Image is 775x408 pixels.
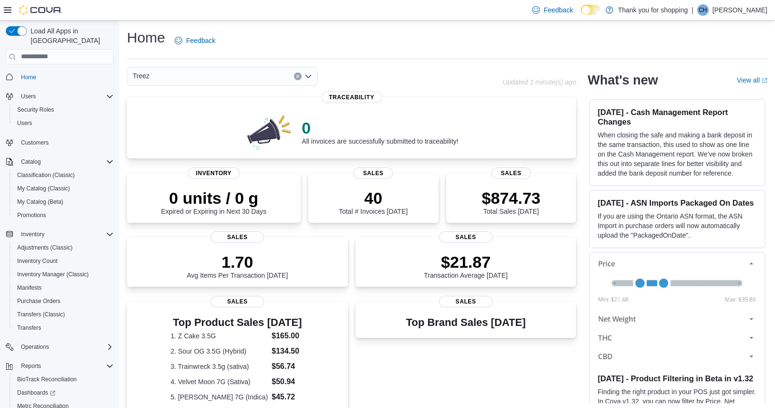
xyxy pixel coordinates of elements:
dd: $45.72 [272,391,304,403]
h3: [DATE] - Cash Management Report Changes [597,107,757,126]
a: Inventory Manager (Classic) [13,269,93,280]
dd: $56.74 [272,361,304,372]
button: Inventory [17,229,48,240]
span: Promotions [13,209,114,221]
span: Purchase Orders [17,297,61,305]
dt: 5. [PERSON_NAME] 7G (Indica) [170,392,268,402]
button: Adjustments (Classic) [10,241,117,254]
img: 0 [245,113,294,151]
p: If you are using the Ontario ASN format, the ASN Import in purchase orders will now automatically... [597,211,757,240]
span: Dashboards [17,389,55,397]
span: My Catalog (Beta) [17,198,63,206]
button: My Catalog (Classic) [10,182,117,195]
span: Manifests [17,284,42,292]
button: Clear input [294,73,302,80]
div: Transaction Average [DATE] [424,252,508,279]
span: Operations [21,343,49,351]
span: Inventory [188,167,240,179]
button: Customers [2,136,117,149]
span: Classification (Classic) [17,171,75,179]
dt: 1. Z Cake 3.5G [170,331,268,341]
a: Transfers [13,322,45,334]
h3: [DATE] - ASN Imports Packaged On Dates [597,198,757,208]
button: Inventory Count [10,254,117,268]
button: Manifests [10,281,117,294]
span: Sales [210,231,264,243]
span: Traceability [321,92,382,103]
p: 40 [339,188,408,208]
span: Classification (Classic) [13,169,114,181]
button: Reports [17,360,45,372]
dt: 4. Velvet Moon 7G (Sativa) [170,377,268,387]
span: Inventory [21,230,44,238]
span: Adjustments (Classic) [13,242,114,253]
p: $21.87 [424,252,508,272]
h2: What's new [587,73,658,88]
span: My Catalog (Beta) [13,196,114,208]
button: Operations [2,340,117,354]
span: Catalog [21,158,41,166]
button: Catalog [17,156,44,167]
dd: $134.50 [272,345,304,357]
h3: Top Brand Sales [DATE] [406,317,526,328]
span: Sales [439,296,492,307]
span: Feedback [186,36,215,45]
span: Transfers [13,322,114,334]
button: My Catalog (Beta) [10,195,117,209]
span: Security Roles [13,104,114,115]
p: 1.70 [187,252,288,272]
span: Users [17,119,32,127]
a: BioTrack Reconciliation [13,374,81,385]
p: | [691,4,693,16]
span: Inventory Count [17,257,58,265]
h1: Home [127,28,165,47]
p: Updated 1 minute(s) ago [503,78,576,86]
span: Dashboards [13,387,114,398]
button: Transfers [10,321,117,335]
a: Transfers (Classic) [13,309,69,320]
div: All invoices are successfully submitted to traceability! [302,118,458,145]
p: Thank you for shopping [618,4,688,16]
button: Users [2,90,117,103]
span: Home [21,73,36,81]
a: Classification (Classic) [13,169,79,181]
a: My Catalog (Classic) [13,183,74,194]
button: Inventory Manager (Classic) [10,268,117,281]
span: Transfers (Classic) [17,311,65,318]
span: Catalog [17,156,114,167]
span: Security Roles [17,106,54,114]
span: Treez [133,70,149,82]
button: Users [17,91,40,102]
a: Dashboards [10,386,117,399]
dd: $165.00 [272,330,304,342]
button: Reports [2,359,117,373]
p: [PERSON_NAME] [712,4,767,16]
span: BioTrack Reconciliation [13,374,114,385]
button: BioTrack Reconciliation [10,373,117,386]
span: Inventory Manager (Classic) [17,271,89,278]
span: Users [17,91,114,102]
button: Open list of options [304,73,312,80]
span: Sales [354,167,393,179]
div: Avg Items Per Transaction [DATE] [187,252,288,279]
button: Classification (Classic) [10,168,117,182]
button: Catalog [2,155,117,168]
div: Total # Invoices [DATE] [339,188,408,215]
span: Transfers [17,324,41,332]
a: Dashboards [13,387,59,398]
a: My Catalog (Beta) [13,196,67,208]
span: Users [13,117,114,129]
a: Home [17,72,40,83]
a: Users [13,117,36,129]
span: Transfers (Classic) [13,309,114,320]
span: Reports [21,362,41,370]
span: Inventory Manager (Classic) [13,269,114,280]
span: Manifests [13,282,114,293]
span: Purchase Orders [13,295,114,307]
span: Operations [17,341,114,353]
input: Dark Mode [581,5,601,15]
div: Christy Han [697,4,709,16]
button: Users [10,116,117,130]
dd: $50.94 [272,376,304,387]
button: Security Roles [10,103,117,116]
